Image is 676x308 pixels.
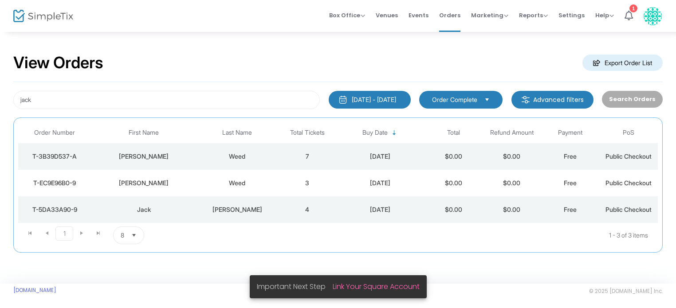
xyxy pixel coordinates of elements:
span: Free [564,152,577,160]
span: Sortable [391,129,398,136]
kendo-pager-info: 1 - 3 of 3 items [232,226,648,244]
span: © 2025 [DOMAIN_NAME] Inc. [589,288,663,295]
td: $0.00 [424,143,483,170]
div: Fleishman [199,205,276,214]
span: Reports [519,11,548,19]
span: Events [409,4,428,27]
span: 8 [121,231,124,240]
td: $0.00 [424,196,483,223]
td: 7 [278,143,337,170]
div: Jessica [94,152,194,161]
div: 9/4/2025 [339,179,422,187]
td: 3 [278,170,337,196]
span: Public Checkout [605,206,652,213]
div: Jack [94,205,194,214]
td: 4 [278,196,337,223]
span: Payment [558,129,582,136]
td: $0.00 [483,196,541,223]
span: Important Next Step [257,281,333,292]
span: Public Checkout [605,179,652,187]
div: T-3B39D537-A [20,152,89,161]
span: Marketing [471,11,508,19]
span: Last Name [222,129,252,136]
div: T-5DA33A90-9 [20,205,89,214]
div: Data table [18,122,658,223]
td: $0.00 [424,170,483,196]
span: Page 1 [55,226,73,241]
th: Total [424,122,483,143]
div: Weed [199,179,276,187]
span: Help [595,11,614,19]
th: Refund Amount [483,122,541,143]
div: 9/4/2025 [339,152,422,161]
span: Order Complete [432,95,477,104]
input: Search by name, email, phone, order number, ip address, or last 4 digits of card [13,91,320,109]
span: Order Number [34,129,75,136]
div: 1 [629,4,637,12]
span: Free [564,206,577,213]
div: [DATE] - [DATE] [352,95,396,104]
img: filter [521,95,530,104]
div: Jessica [94,179,194,187]
th: Total Tickets [278,122,337,143]
a: [DOMAIN_NAME] [13,287,56,294]
m-button: Advanced filters [511,91,593,109]
span: Free [564,179,577,187]
span: Buy Date [362,129,388,136]
td: $0.00 [483,170,541,196]
img: monthly [338,95,347,104]
button: Select [481,95,493,105]
span: Venues [376,4,398,27]
span: Settings [558,4,585,27]
a: Link Your Square Account [333,281,420,292]
span: Orders [439,4,460,27]
div: Weed [199,152,276,161]
td: $0.00 [483,143,541,170]
div: 8/20/2025 [339,205,422,214]
button: [DATE] - [DATE] [329,91,411,109]
button: Select [128,227,140,244]
m-button: Export Order List [582,55,663,71]
div: T-EC9E96B0-9 [20,179,89,187]
span: Box Office [329,11,365,19]
h2: View Orders [13,53,103,73]
span: Public Checkout [605,152,652,160]
span: PoS [623,129,634,136]
span: First Name [129,129,159,136]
